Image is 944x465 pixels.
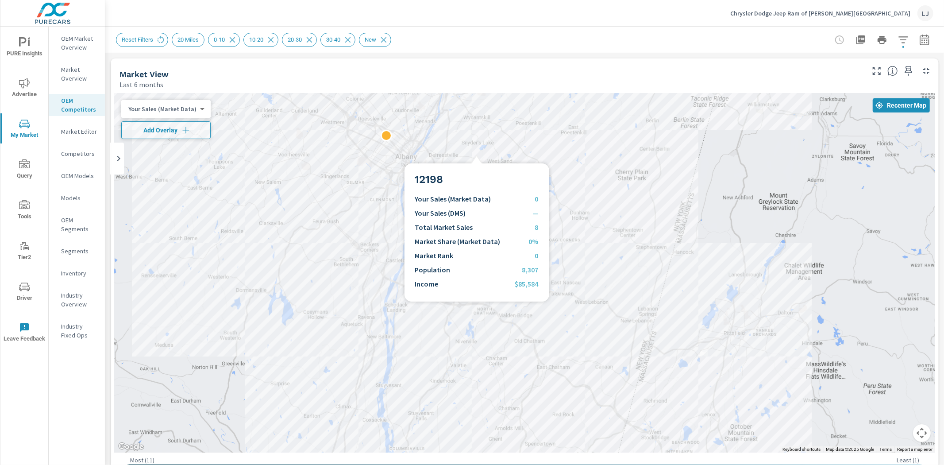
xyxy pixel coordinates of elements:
[61,65,98,83] p: Market Overview
[49,289,105,311] div: Industry Overview
[49,320,105,342] div: Industry Fixed Ops
[873,98,930,112] button: Recenter Map
[49,267,105,280] div: Inventory
[208,36,230,43] span: 0-10
[782,446,821,453] button: Keyboard shortcuts
[49,125,105,138] div: Market Editor
[359,36,381,43] span: New
[919,64,933,78] button: Minimize Widget
[876,101,926,109] span: Recenter Map
[49,169,105,182] div: OEM Models
[3,322,46,344] span: Leave Feedback
[121,121,211,139] button: Add Overlay
[826,447,874,452] span: Map data ©2025 Google
[917,5,933,21] div: LJ
[243,33,278,47] div: 10-20
[121,105,204,113] div: Your Sales (Market Data)
[116,441,146,453] a: Open this area in Google Maps (opens a new window)
[916,31,933,49] button: Select Date Range
[61,171,98,180] p: OEM Models
[61,322,98,340] p: Industry Fixed Ops
[61,247,98,256] p: Segments
[125,126,207,135] span: Add Overlay
[897,447,932,452] a: Report a map error
[3,241,46,263] span: Tier2
[873,31,891,49] button: Print Report
[870,64,884,78] button: Make Fullscreen
[282,33,317,47] div: 20-30
[3,37,46,59] span: PURE Insights
[894,31,912,49] button: Apply Filters
[359,33,391,47] div: New
[61,149,98,158] p: Competitors
[61,269,98,278] p: Inventory
[49,63,105,85] div: Market Overview
[49,213,105,236] div: OEM Segments
[208,33,240,47] div: 0-10
[130,456,154,464] p: Most ( 11 )
[49,32,105,54] div: OEM Market Overview
[730,9,910,17] p: Chrysler Dodge Jeep Ram of [PERSON_NAME][GEOGRAPHIC_DATA]
[61,96,98,114] p: OEM Competitors
[3,282,46,303] span: Driver
[61,127,98,136] p: Market Editor
[49,94,105,116] div: OEM Competitors
[119,79,163,90] p: Last 6 months
[282,36,307,43] span: 20-30
[321,36,346,43] span: 30-40
[49,244,105,258] div: Segments
[3,200,46,222] span: Tools
[897,456,919,464] p: Least ( 1 )
[887,66,898,76] span: Find the biggest opportunities in your market for your inventory. Understand by postal code where...
[3,78,46,100] span: Advertise
[116,33,168,47] div: Reset Filters
[116,36,158,43] span: Reset Filters
[61,291,98,309] p: Industry Overview
[244,36,269,43] span: 10-20
[3,119,46,140] span: My Market
[61,216,98,233] p: OEM Segments
[61,194,98,202] p: Models
[49,147,105,160] div: Competitors
[879,447,892,452] a: Terms (opens in new tab)
[320,33,355,47] div: 30-40
[852,31,870,49] button: "Export Report to PDF"
[913,424,931,442] button: Map camera controls
[902,64,916,78] span: Save this to your personalized report
[0,27,48,353] div: nav menu
[3,159,46,181] span: Query
[128,105,197,113] p: Your Sales (Market Data)
[116,441,146,453] img: Google
[119,70,169,79] h5: Market View
[61,34,98,52] p: OEM Market Overview
[172,36,204,43] span: 20 Miles
[49,191,105,205] div: Models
